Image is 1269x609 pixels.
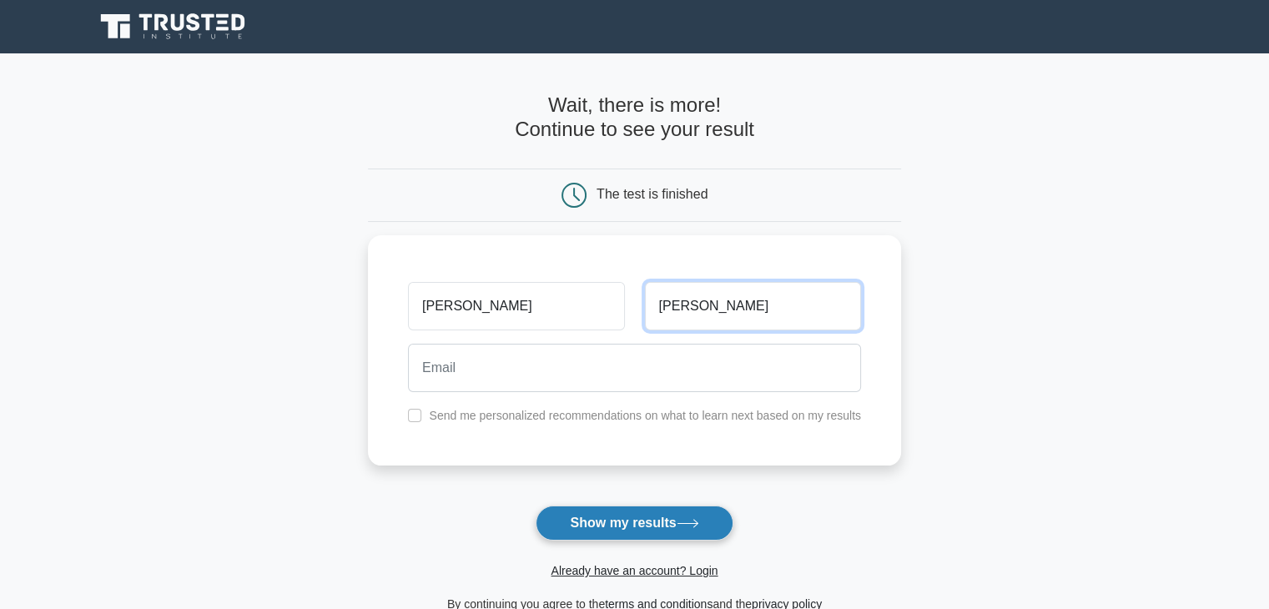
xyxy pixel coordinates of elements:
a: Already have an account? Login [551,564,718,577]
input: First name [408,282,624,330]
div: The test is finished [597,187,708,201]
input: Last name [645,282,861,330]
h4: Wait, there is more! Continue to see your result [368,93,901,142]
input: Email [408,344,861,392]
label: Send me personalized recommendations on what to learn next based on my results [429,409,861,422]
button: Show my results [536,506,733,541]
